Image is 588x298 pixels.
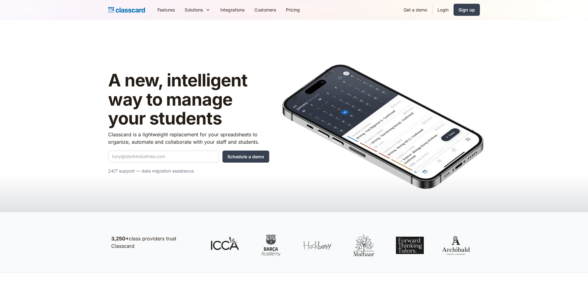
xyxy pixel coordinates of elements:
a: Get a demo [399,3,432,17]
p: Classcard is a lightweight replacement for your spreadsheets to organize, automate and collaborat... [108,131,269,146]
a: Customers [249,3,281,17]
input: tony@starkindustries.com [108,151,219,162]
p: class providers trust Classcard [111,235,198,250]
a: Login [432,3,454,17]
h1: A new, intelligent way to manage your students [108,71,269,128]
strong: 3,250+ [111,235,129,242]
div: Sign up [459,7,475,13]
p: 24/7 support — data migration assistance. [108,167,269,175]
a: home [108,6,145,14]
a: Features [152,3,180,17]
form: Quick Demo Form [108,151,269,163]
div: Solutions [180,3,215,17]
a: Pricing [281,3,305,17]
a: Integrations [215,3,249,17]
div: Solutions [185,7,203,13]
input: Schedule a demo [222,151,269,163]
a: Sign up [454,4,480,16]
